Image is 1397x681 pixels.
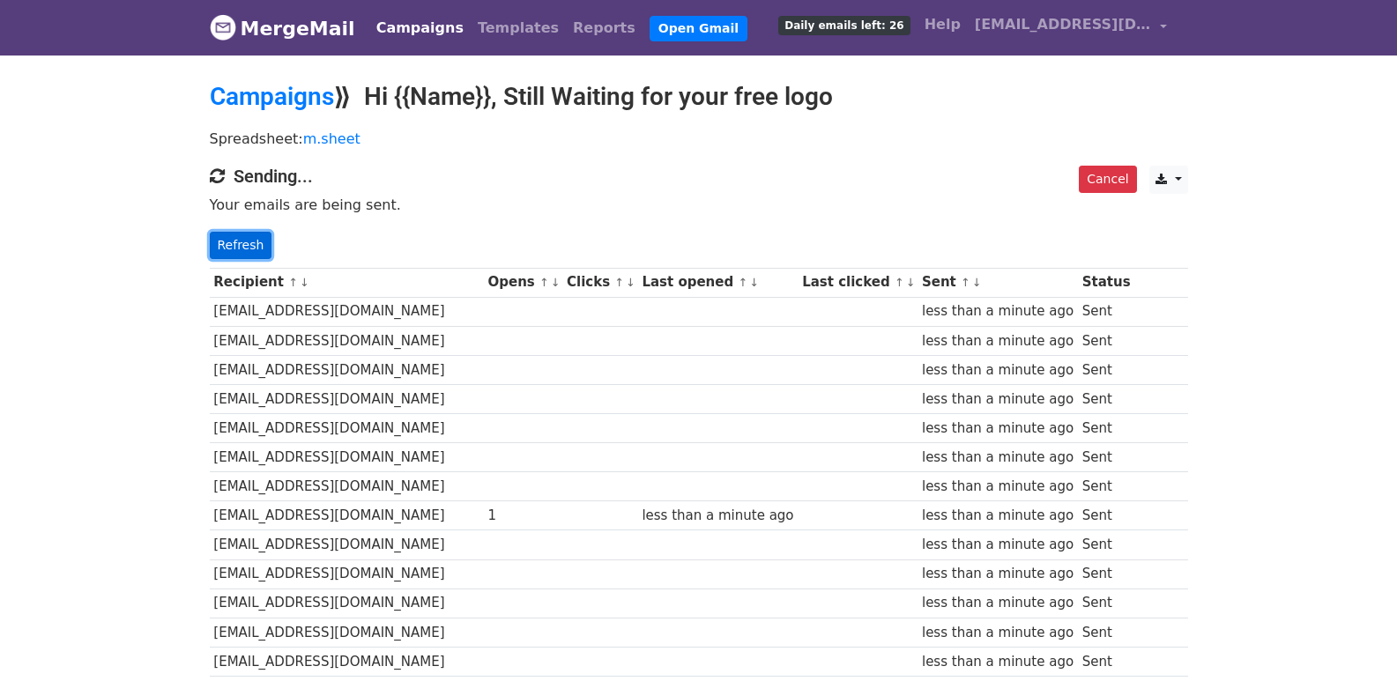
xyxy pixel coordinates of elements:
th: Last clicked [798,268,918,297]
td: Sent [1078,501,1134,530]
a: Daily emails left: 26 [771,7,917,42]
a: ↑ [614,276,624,289]
a: ↑ [539,276,549,289]
div: less than a minute ago [922,477,1074,497]
td: Sent [1078,530,1134,559]
a: ↓ [626,276,635,289]
td: [EMAIL_ADDRESS][DOMAIN_NAME] [210,414,484,443]
td: Sent [1078,384,1134,413]
td: Sent [1078,414,1134,443]
td: [EMAIL_ADDRESS][DOMAIN_NAME] [210,326,484,355]
div: less than a minute ago [922,564,1074,584]
span: [EMAIL_ADDRESS][DOMAIN_NAME] [975,14,1151,35]
a: Open Gmail [650,16,747,41]
div: less than a minute ago [922,389,1074,410]
div: less than a minute ago [922,652,1074,672]
iframe: Chat Widget [1309,596,1397,681]
td: Sent [1078,326,1134,355]
td: [EMAIL_ADDRESS][DOMAIN_NAME] [210,588,484,618]
a: Refresh [210,232,272,259]
a: m.sheet [303,130,360,147]
th: Opens [484,268,563,297]
div: less than a minute ago [922,331,1074,352]
div: less than a minute ago [922,301,1074,322]
th: Recipient [210,268,484,297]
div: less than a minute ago [922,623,1074,643]
a: ↓ [906,276,916,289]
td: Sent [1078,588,1134,618]
a: Campaigns [369,11,471,46]
img: MergeMail logo [210,14,236,41]
div: less than a minute ago [922,448,1074,468]
th: Clicks [562,268,637,297]
a: Templates [471,11,566,46]
th: Status [1078,268,1134,297]
td: Sent [1078,647,1134,676]
td: [EMAIL_ADDRESS][DOMAIN_NAME] [210,443,484,472]
td: Sent [1078,618,1134,647]
div: less than a minute ago [922,593,1074,613]
td: [EMAIL_ADDRESS][DOMAIN_NAME] [210,530,484,559]
div: 1 [487,506,558,526]
td: [EMAIL_ADDRESS][DOMAIN_NAME] [210,559,484,588]
a: Campaigns [210,82,334,111]
td: [EMAIL_ADDRESS][DOMAIN_NAME] [210,472,484,501]
p: Spreadsheet: [210,130,1188,148]
a: ↓ [300,276,309,289]
a: Reports [566,11,643,46]
a: Cancel [1079,166,1136,193]
div: less than a minute ago [642,506,793,526]
td: Sent [1078,559,1134,588]
td: [EMAIL_ADDRESS][DOMAIN_NAME] [210,647,484,676]
td: [EMAIL_ADDRESS][DOMAIN_NAME] [210,384,484,413]
th: Last opened [638,268,799,297]
td: Sent [1078,297,1134,326]
td: Sent [1078,472,1134,501]
div: less than a minute ago [922,506,1074,526]
td: [EMAIL_ADDRESS][DOMAIN_NAME] [210,501,484,530]
a: ↓ [972,276,982,289]
a: ↑ [288,276,298,289]
span: Daily emails left: 26 [778,16,910,35]
td: Sent [1078,443,1134,472]
a: ↑ [895,276,904,289]
td: [EMAIL_ADDRESS][DOMAIN_NAME] [210,355,484,384]
a: ↑ [738,276,747,289]
div: less than a minute ago [922,535,1074,555]
a: MergeMail [210,10,355,47]
div: less than a minute ago [922,360,1074,381]
a: ↓ [551,276,561,289]
th: Sent [918,268,1078,297]
h2: ⟫ Hi {{Name}}, Still Waiting for your free logo [210,82,1188,112]
div: less than a minute ago [922,418,1074,439]
h4: Sending... [210,166,1188,187]
p: Your emails are being sent. [210,196,1188,214]
a: [EMAIL_ADDRESS][DOMAIN_NAME] [968,7,1174,48]
td: [EMAIL_ADDRESS][DOMAIN_NAME] [210,618,484,647]
a: ↓ [749,276,759,289]
td: [EMAIL_ADDRESS][DOMAIN_NAME] [210,297,484,326]
a: ↑ [961,276,970,289]
td: Sent [1078,355,1134,384]
a: Help [918,7,968,42]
